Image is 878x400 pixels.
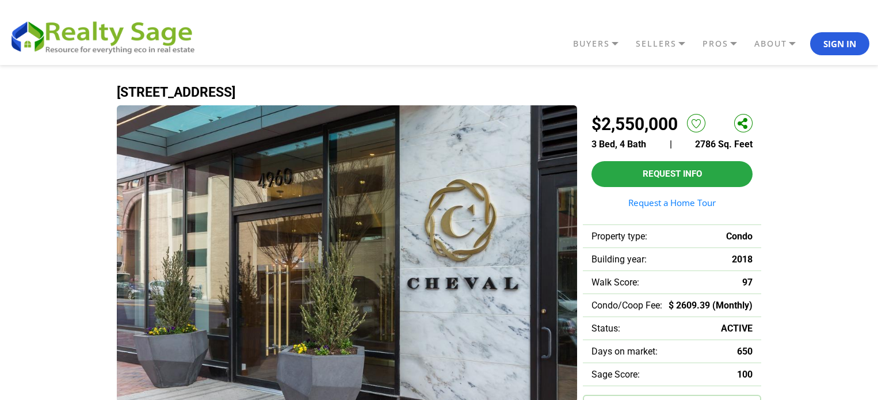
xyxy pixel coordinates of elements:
a: Request a Home Tour [591,199,753,207]
span: 100 [737,369,753,380]
span: Condo/Coop Fee: [591,300,662,311]
span: Building year: [591,254,647,265]
h1: [STREET_ADDRESS] [117,85,761,100]
span: 97 [742,277,753,288]
span: | [670,139,672,150]
span: Sage Score: [591,369,640,380]
span: Days on market: [591,346,658,357]
span: 2786 Sq. Feet [695,139,753,150]
span: ACTIVE [721,323,753,334]
span: 650 [737,346,753,357]
span: Property type: [591,231,647,242]
a: BUYERS [570,34,633,54]
button: Sign In [810,32,869,55]
img: REALTY SAGE [9,17,204,55]
span: Walk Score: [591,277,639,288]
span: 3 Bed, 4 Bath [591,139,646,150]
span: Condo [726,231,753,242]
h2: $2,550,000 [591,114,678,134]
a: PROS [700,34,751,54]
span: Status: [591,323,620,334]
button: Request Info [591,161,753,187]
span: $ 2609.39 (Monthly) [669,300,753,311]
a: SELLERS [633,34,700,54]
a: ABOUT [751,34,810,54]
span: 2018 [732,254,753,265]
